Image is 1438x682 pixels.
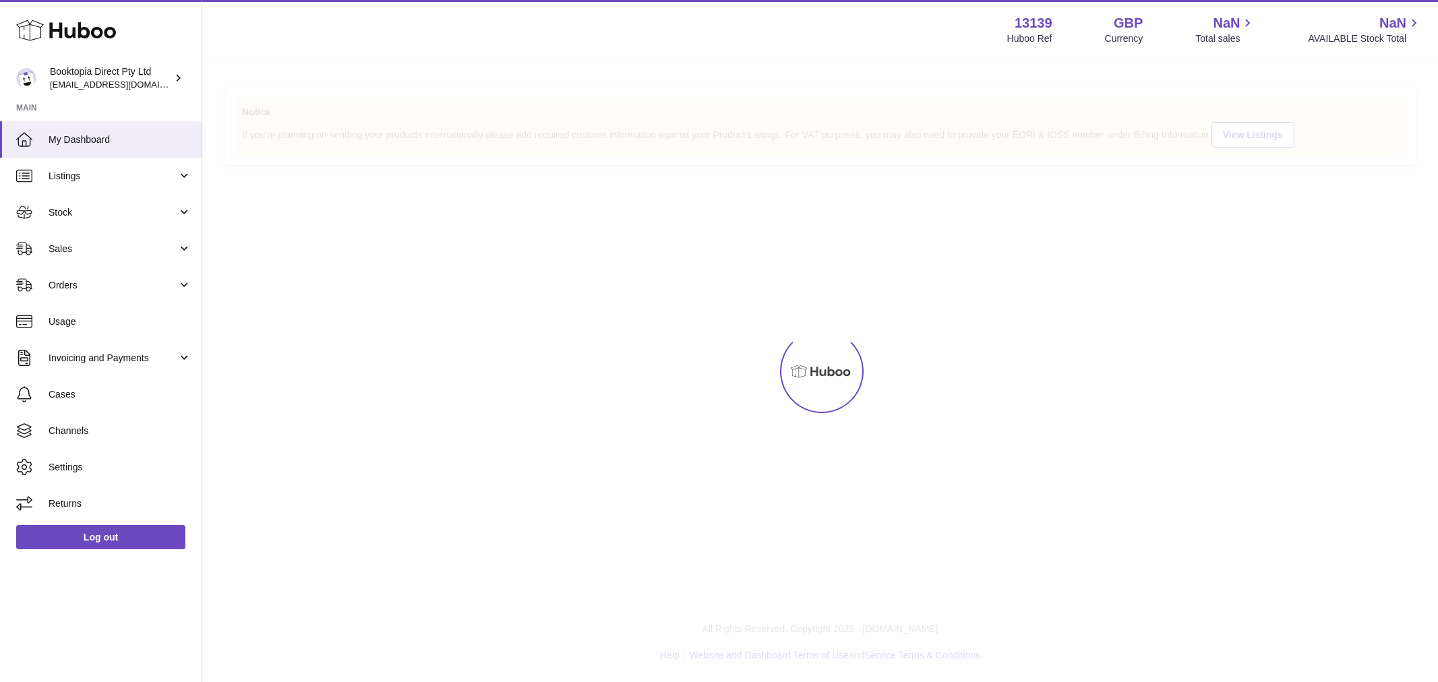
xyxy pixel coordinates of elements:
a: NaN AVAILABLE Stock Total [1308,14,1422,45]
div: Huboo Ref [1007,32,1052,45]
span: Cases [49,388,191,401]
a: Log out [16,525,185,549]
span: Sales [49,243,177,255]
div: Booktopia Direct Pty Ltd [50,65,171,91]
span: Invoicing and Payments [49,352,177,365]
span: Channels [49,425,191,437]
span: Orders [49,279,177,292]
a: NaN Total sales [1195,14,1255,45]
span: Listings [49,170,177,183]
span: Returns [49,497,191,510]
span: NaN [1379,14,1406,32]
span: [EMAIL_ADDRESS][DOMAIN_NAME] [50,79,198,90]
span: My Dashboard [49,133,191,146]
img: internalAdmin-13139@internal.huboo.com [16,68,36,88]
div: Currency [1105,32,1143,45]
span: AVAILABLE Stock Total [1308,32,1422,45]
span: Usage [49,315,191,328]
span: Stock [49,206,177,219]
span: Settings [49,461,191,474]
span: Total sales [1195,32,1255,45]
strong: GBP [1114,14,1143,32]
strong: 13139 [1015,14,1052,32]
span: NaN [1213,14,1240,32]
